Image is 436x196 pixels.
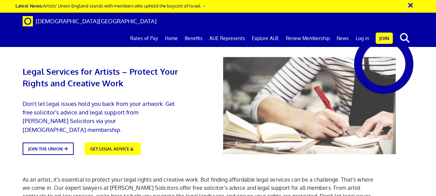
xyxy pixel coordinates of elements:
a: Home [161,30,181,47]
strong: Latest News: [15,3,43,9]
span: [DEMOGRAPHIC_DATA][GEOGRAPHIC_DATA] [36,17,157,25]
a: Join [376,33,393,44]
a: GET LEGAL ADVICE [85,143,140,155]
a: Explore AUE [249,30,282,47]
button: search [394,31,415,45]
a: Rates of Pay [127,30,161,47]
p: Don't let legal issues hold you back from your artwork. Get free solicitor's advice and legal sup... [23,99,180,134]
a: News [333,30,352,47]
a: AUE Represents [206,30,249,47]
a: JOIN THE UNION [23,143,74,155]
a: Renew Membership [282,30,333,47]
a: Latest News:Artists’ Union England stands with members who uphold the boycott of Israel → [15,3,206,9]
h1: Legal Services for Artists – Protect Your Rights and Creative Work [23,55,180,89]
a: Benefits [181,30,206,47]
a: Brand [DEMOGRAPHIC_DATA][GEOGRAPHIC_DATA] [17,13,162,30]
a: Log in [352,30,373,47]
